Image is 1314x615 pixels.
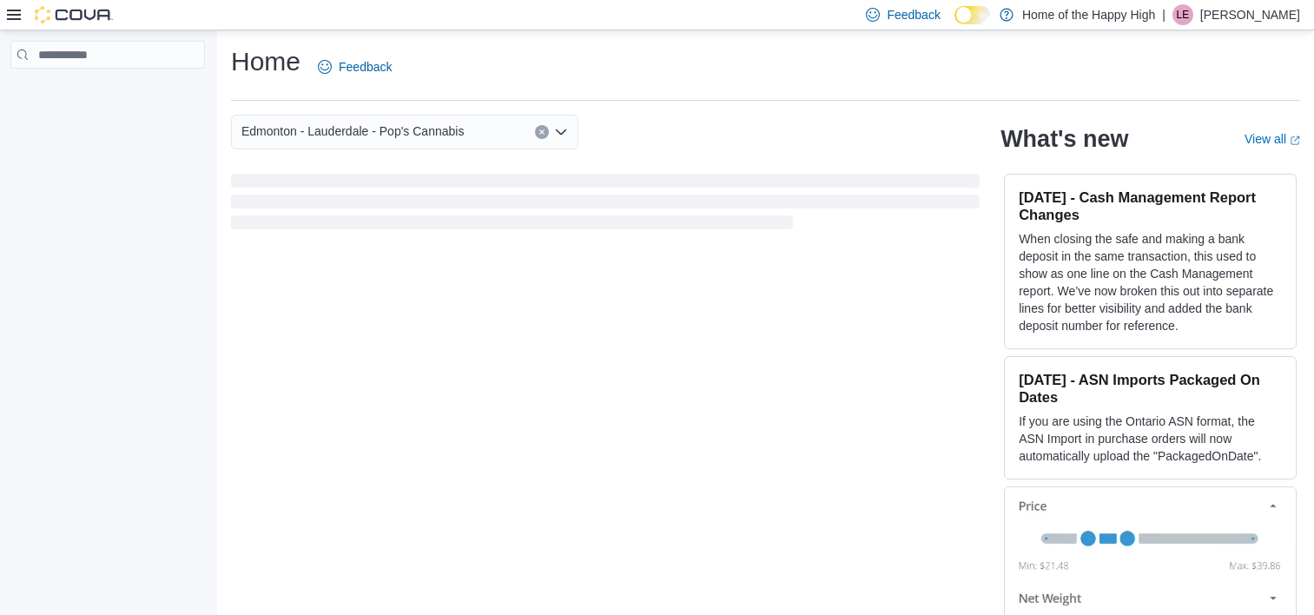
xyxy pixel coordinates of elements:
[231,44,300,79] h1: Home
[1019,188,1282,223] h3: [DATE] - Cash Management Report Changes
[1162,4,1165,25] p: |
[339,58,392,76] span: Feedback
[1000,125,1128,153] h2: What's new
[1019,371,1282,406] h3: [DATE] - ASN Imports Packaged On Dates
[231,177,980,233] span: Loading
[1290,136,1300,146] svg: External link
[241,121,464,142] span: Edmonton - Lauderdale - Pop's Cannabis
[554,125,568,139] button: Open list of options
[35,6,113,23] img: Cova
[1019,413,1282,465] p: If you are using the Ontario ASN format, the ASN Import in purchase orders will now automatically...
[1019,230,1282,334] p: When closing the safe and making a bank deposit in the same transaction, this used to show as one...
[1200,4,1300,25] p: [PERSON_NAME]
[10,72,205,114] nav: Complex example
[954,24,955,25] span: Dark Mode
[1245,132,1300,146] a: View allExternal link
[535,125,549,139] button: Clear input
[954,6,991,24] input: Dark Mode
[1022,4,1155,25] p: Home of the Happy High
[887,6,940,23] span: Feedback
[1172,4,1193,25] div: Luke Ellsworth
[1177,4,1190,25] span: LE
[311,50,399,84] a: Feedback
